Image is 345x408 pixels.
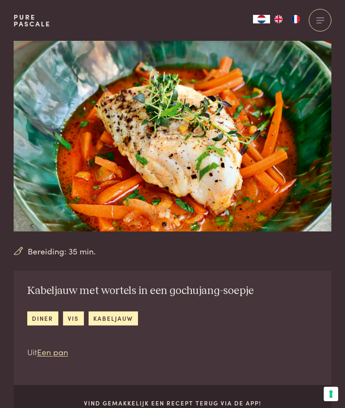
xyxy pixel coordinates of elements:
span: Bereiding: 35 min. [28,245,96,257]
a: PurePascale [14,14,51,27]
aside: Language selected: Nederlands [253,15,304,23]
a: Een pan [37,346,68,357]
div: Language [253,15,270,23]
a: kabeljauw [89,311,138,325]
button: Uw voorkeuren voor toestemming voor trackingtechnologieën [324,387,338,401]
p: Vind gemakkelijk een recept terug via de app! [27,399,318,408]
img: Kabeljauw met wortels in een gochujang-soepje [14,41,331,231]
ul: Language list [270,15,304,23]
a: EN [270,15,287,23]
a: vis [63,311,84,325]
a: FR [287,15,304,23]
h2: Kabeljauw met wortels in een gochujang-soepje [27,284,254,298]
a: NL [253,15,270,23]
a: diner [27,311,58,325]
p: Uit [27,346,254,358]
